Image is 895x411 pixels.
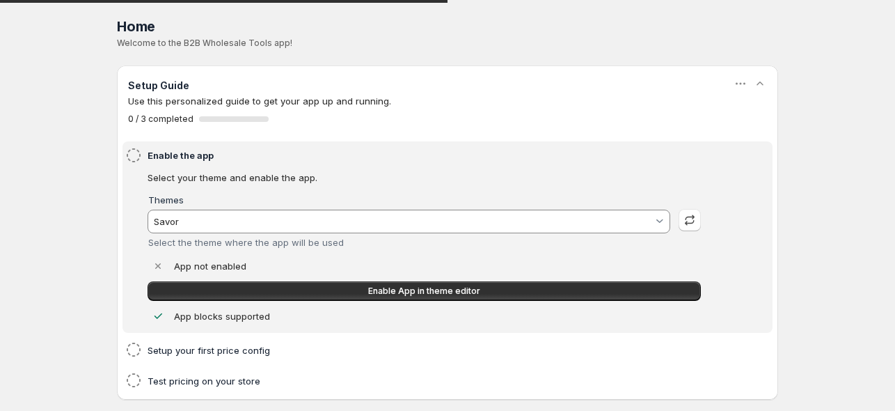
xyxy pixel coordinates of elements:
[117,18,155,35] span: Home
[148,194,184,205] label: Themes
[148,374,705,388] h4: Test pricing on your store
[368,286,480,297] span: Enable App in theme editor
[117,38,778,49] p: Welcome to the B2B Wholesale Tools app!
[148,148,705,162] h4: Enable the app
[174,259,246,273] p: App not enabled
[148,171,701,185] p: Select your theme and enable the app.
[148,281,701,301] a: Enable App in theme editor
[128,114,193,125] span: 0 / 3 completed
[148,237,671,248] div: Select the theme where the app will be used
[174,309,270,323] p: App blocks supported
[128,79,189,93] h3: Setup Guide
[128,94,767,108] p: Use this personalized guide to get your app up and running.
[148,343,705,357] h4: Setup your first price config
